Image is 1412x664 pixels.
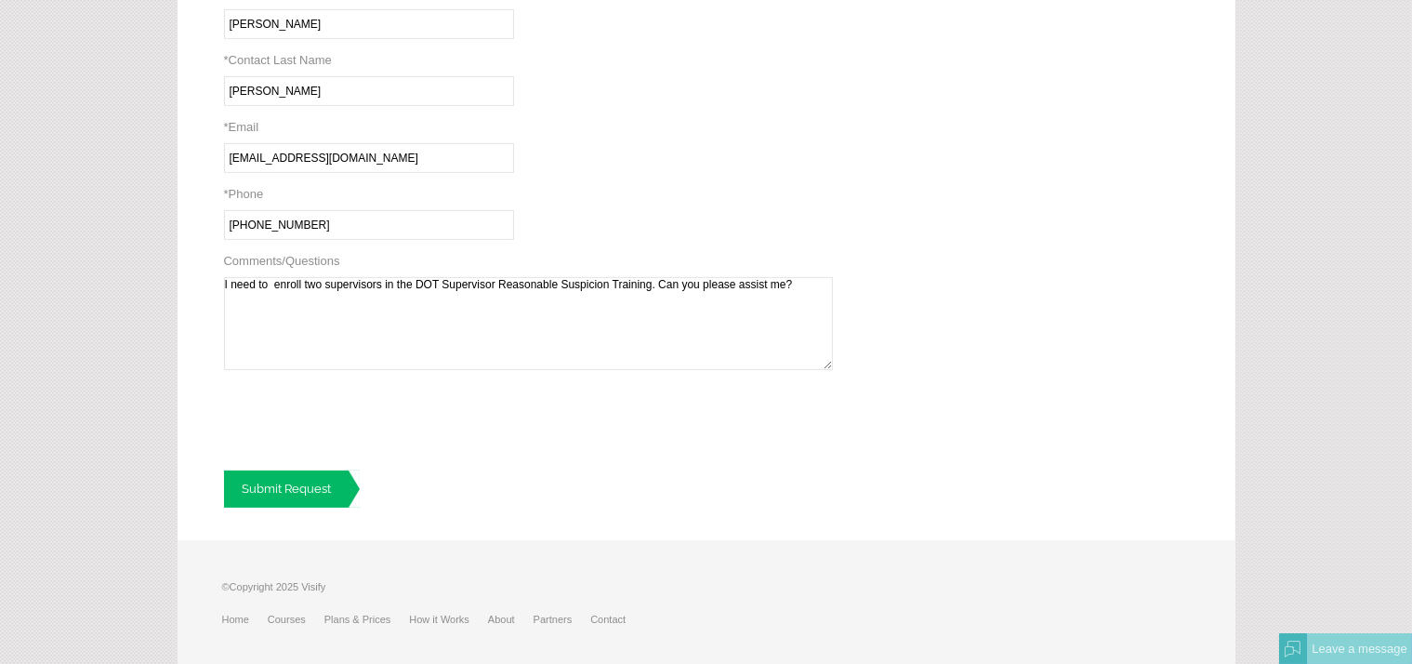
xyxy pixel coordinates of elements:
p: © [222,578,645,605]
div: Leave a message [1307,633,1412,664]
a: Plans & Prices [324,614,410,625]
a: Courses [268,614,324,625]
a: Partners [534,614,591,625]
label: Comments/Questions [224,254,340,268]
a: How it Works [409,614,488,625]
span: Copyright 2025 Visify [230,581,326,592]
a: About [488,614,534,625]
a: Home [222,614,268,625]
iframe: reCAPTCHA [224,384,507,457]
img: Offline [1285,641,1301,657]
label: Phone [224,187,264,201]
a: Submit Request [224,471,360,508]
label: Contact Last Name [224,53,332,67]
label: Email [224,120,259,134]
a: Contact [590,614,644,625]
